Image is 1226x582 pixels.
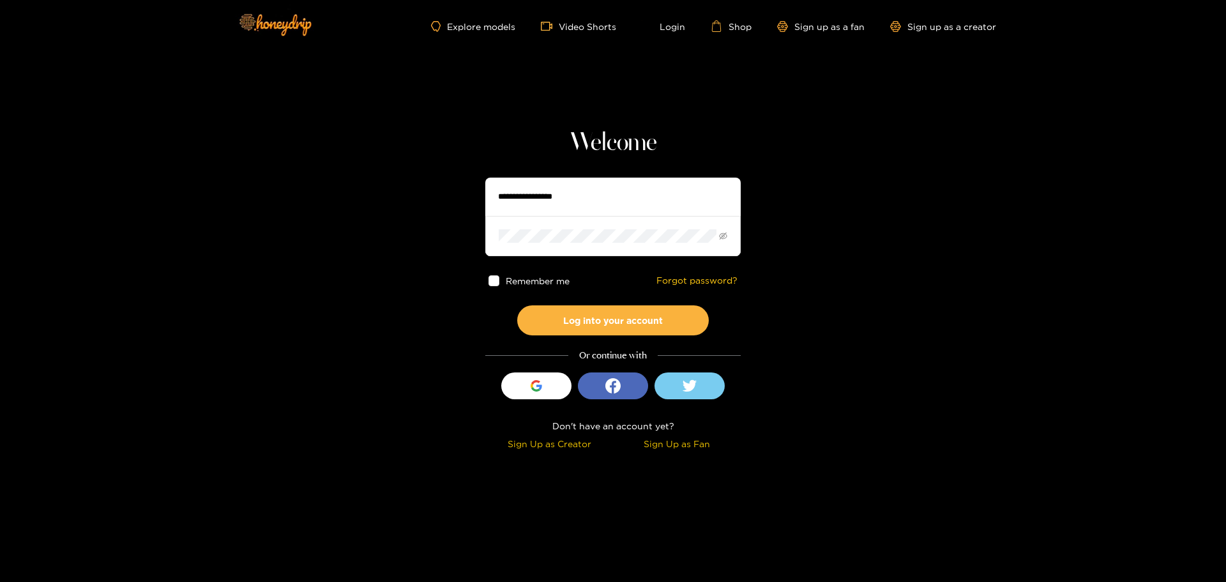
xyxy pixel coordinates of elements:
[616,436,738,451] div: Sign Up as Fan
[517,305,709,335] button: Log into your account
[642,20,685,32] a: Login
[656,275,738,286] a: Forgot password?
[541,20,559,32] span: video-camera
[506,276,570,286] span: Remember me
[488,436,610,451] div: Sign Up as Creator
[719,232,727,240] span: eye-invisible
[541,20,616,32] a: Video Shorts
[890,21,996,32] a: Sign up as a creator
[485,128,741,158] h1: Welcome
[431,21,515,32] a: Explore models
[711,20,752,32] a: Shop
[485,418,741,433] div: Don't have an account yet?
[485,348,741,363] div: Or continue with
[777,21,865,32] a: Sign up as a fan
